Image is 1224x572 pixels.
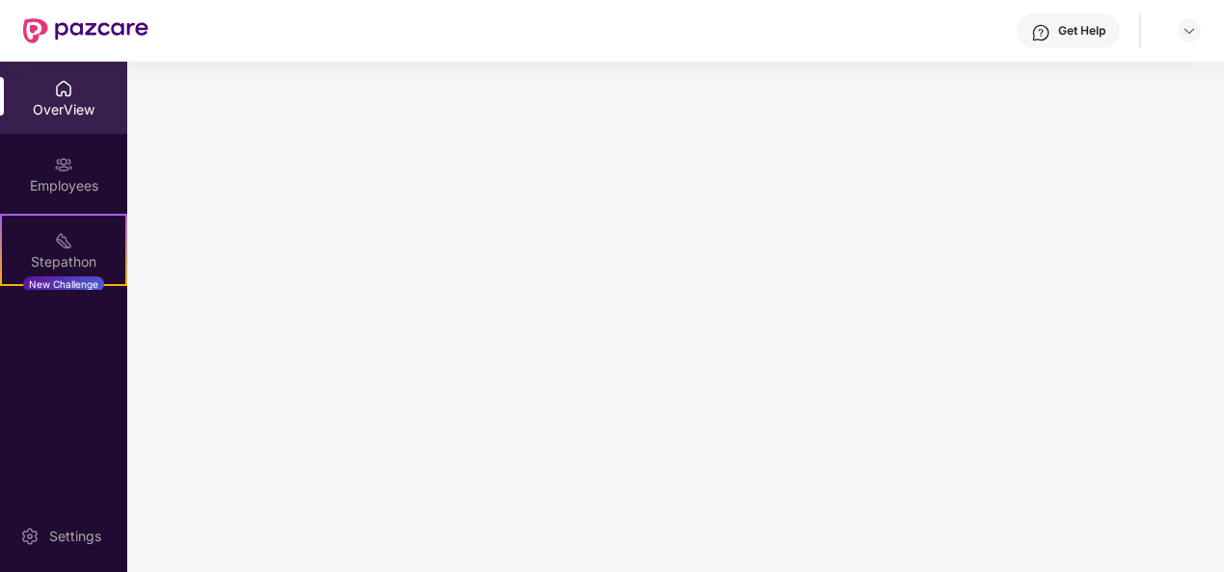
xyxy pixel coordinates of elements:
[1058,23,1105,39] div: Get Help
[23,18,148,43] img: New Pazcare Logo
[54,231,73,250] img: svg+xml;base64,PHN2ZyB4bWxucz0iaHR0cDovL3d3dy53My5vcmcvMjAwMC9zdmciIHdpZHRoPSIyMSIgaGVpZ2h0PSIyMC...
[2,252,125,272] div: Stepathon
[1182,23,1197,39] img: svg+xml;base64,PHN2ZyBpZD0iRHJvcGRvd24tMzJ4MzIiIHhtbG5zPSJodHRwOi8vd3d3LnczLm9yZy8yMDAwL3N2ZyIgd2...
[54,79,73,98] img: svg+xml;base64,PHN2ZyBpZD0iSG9tZSIgeG1sbnM9Imh0dHA6Ly93d3cudzMub3JnLzIwMDAvc3ZnIiB3aWR0aD0iMjAiIG...
[54,155,73,174] img: svg+xml;base64,PHN2ZyBpZD0iRW1wbG95ZWVzIiB4bWxucz0iaHR0cDovL3d3dy53My5vcmcvMjAwMC9zdmciIHdpZHRoPS...
[43,527,107,546] div: Settings
[20,527,40,546] img: svg+xml;base64,PHN2ZyBpZD0iU2V0dGluZy0yMHgyMCIgeG1sbnM9Imh0dHA6Ly93d3cudzMub3JnLzIwMDAvc3ZnIiB3aW...
[1031,23,1051,42] img: svg+xml;base64,PHN2ZyBpZD0iSGVscC0zMngzMiIgeG1sbnM9Imh0dHA6Ly93d3cudzMub3JnLzIwMDAvc3ZnIiB3aWR0aD...
[23,276,104,292] div: New Challenge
